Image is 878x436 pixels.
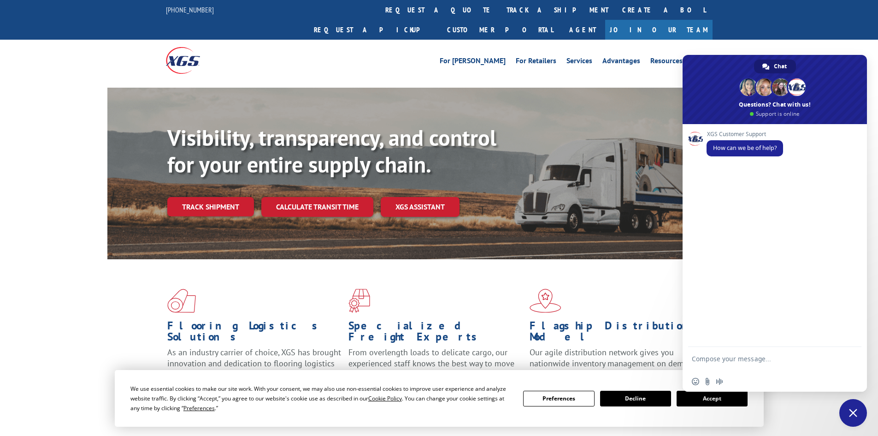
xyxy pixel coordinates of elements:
[183,404,215,412] span: Preferences
[381,197,460,217] a: XGS ASSISTANT
[560,20,605,40] a: Agent
[261,197,373,217] a: Calculate transit time
[523,391,594,406] button: Preferences
[115,370,764,427] div: Cookie Consent Prompt
[307,20,440,40] a: Request a pickup
[440,20,560,40] a: Customer Portal
[348,320,523,347] h1: Specialized Freight Experts
[130,384,512,413] div: We use essential cookies to make our site work. With your consent, we may also use non-essential ...
[167,320,342,347] h1: Flooring Logistics Solutions
[650,57,683,67] a: Resources
[716,378,723,385] span: Audio message
[704,378,711,385] span: Send a file
[167,197,254,216] a: Track shipment
[692,355,837,371] textarea: Compose your message...
[166,5,214,14] a: [PHONE_NUMBER]
[566,57,592,67] a: Services
[754,60,796,73] div: Chat
[774,60,787,73] span: Chat
[348,347,523,388] p: From overlength loads to delicate cargo, our experienced staff knows the best way to move your fr...
[602,57,640,67] a: Advantages
[530,320,704,347] h1: Flagship Distribution Model
[167,347,341,380] span: As an industry carrier of choice, XGS has brought innovation and dedication to flooring logistics...
[348,289,370,313] img: xgs-icon-focused-on-flooring-red
[677,391,748,406] button: Accept
[167,123,496,179] b: Visibility, transparency, and control for your entire supply chain.
[600,391,671,406] button: Decline
[368,394,402,402] span: Cookie Policy
[530,289,561,313] img: xgs-icon-flagship-distribution-model-red
[167,289,196,313] img: xgs-icon-total-supply-chain-intelligence-red
[605,20,713,40] a: Join Our Team
[839,399,867,427] div: Close chat
[530,347,699,369] span: Our agile distribution network gives you nationwide inventory management on demand.
[516,57,556,67] a: For Retailers
[707,131,783,137] span: XGS Customer Support
[440,57,506,67] a: For [PERSON_NAME]
[692,378,699,385] span: Insert an emoji
[713,144,777,152] span: How can we be of help?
